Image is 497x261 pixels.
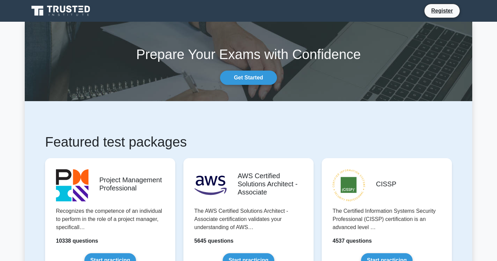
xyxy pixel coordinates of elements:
a: Register [427,6,457,15]
a: Get Started [220,71,277,85]
h1: Featured test packages [45,134,452,150]
h1: Prepare Your Exams with Confidence [25,46,472,62]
